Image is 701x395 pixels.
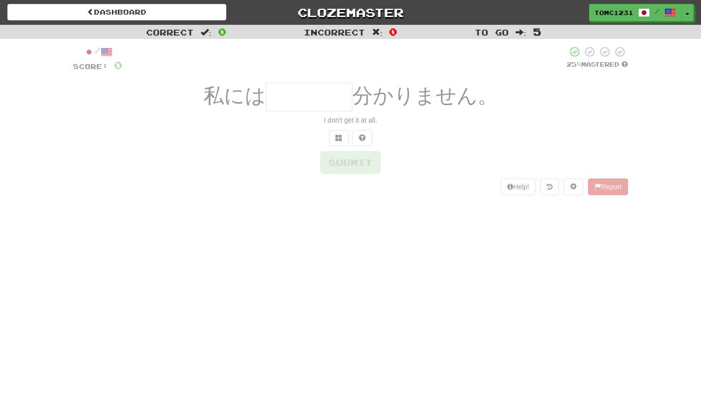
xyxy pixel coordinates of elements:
span: 0 [389,26,397,37]
button: Report [588,179,628,195]
span: To go [475,27,509,37]
div: / [73,46,122,58]
button: Switch sentence to multiple choice alt+p [329,130,349,146]
span: 0 [218,26,226,37]
span: : [516,28,526,36]
span: Score: [73,62,108,71]
span: tomc1231 [594,8,633,17]
span: 25 % [567,60,581,68]
span: 分かりません。 [352,84,498,107]
button: Single letter hint - you only get 1 per sentence and score half the points! alt+h [352,130,372,146]
span: : [201,28,211,36]
span: / [655,8,660,15]
span: Incorrect [304,27,365,37]
a: tomc1231 / [589,4,682,21]
a: Dashboard [7,4,226,20]
div: Mastered [567,60,628,69]
button: Round history (alt+y) [540,179,559,195]
span: : [372,28,383,36]
span: Correct [146,27,194,37]
button: Help! [501,179,535,195]
a: Clozemaster [241,4,460,21]
span: 5 [533,26,541,37]
span: 私には [203,84,266,107]
span: 0 [114,59,122,71]
div: I don't get it at all. [73,115,628,125]
button: Submit [320,151,381,174]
